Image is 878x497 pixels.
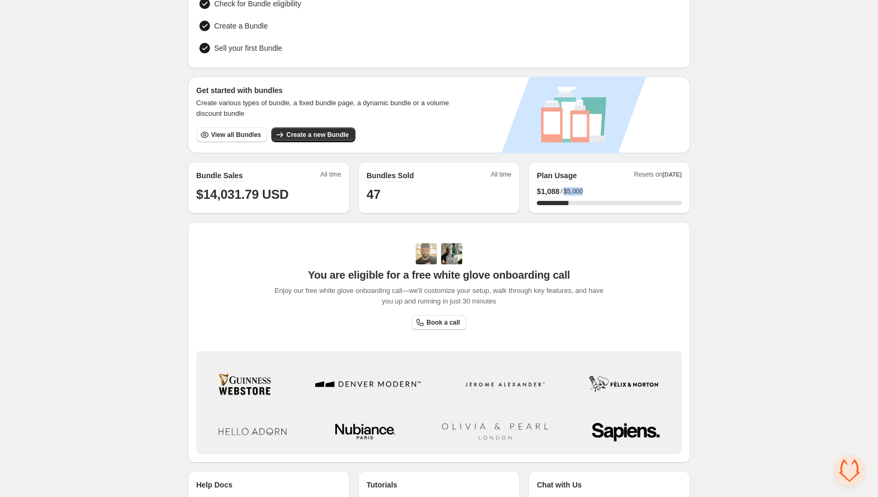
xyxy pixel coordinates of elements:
p: Chat with Us [537,480,582,490]
span: You are eligible for a free white glove onboarding call [308,269,570,281]
img: Adi [416,243,437,264]
h2: Bundles Sold [367,170,414,181]
span: Create various types of bundle, a fixed bundle page, a dynamic bundle or a volume discount bundle [196,98,459,119]
span: [DATE] [663,171,682,178]
span: $ 1,088 [537,186,560,197]
span: Resets on [634,170,682,182]
span: $5,000 [563,187,583,196]
span: Create a Bundle [214,21,268,31]
h2: Plan Usage [537,170,577,181]
h3: Get started with bundles [196,85,459,96]
h1: 47 [367,186,511,203]
span: Create a new Bundle [286,131,349,139]
span: Book a call [426,318,460,327]
button: Create a new Bundle [271,127,355,142]
a: Book a call [411,315,466,330]
p: Tutorials [367,480,397,490]
span: View all Bundles [211,131,261,139]
img: Prakhar [441,243,462,264]
h1: $14,031.79 USD [196,186,341,203]
button: View all Bundles [196,127,267,142]
span: All time [491,170,511,182]
span: Sell your first Bundle [214,43,282,53]
span: All time [321,170,341,182]
div: / [537,186,682,197]
h2: Bundle Sales [196,170,243,181]
a: Open chat [834,455,865,486]
span: Enjoy our free white glove onboarding call—we'll customize your setup, walk through key features,... [269,286,609,307]
p: Help Docs [196,480,232,490]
